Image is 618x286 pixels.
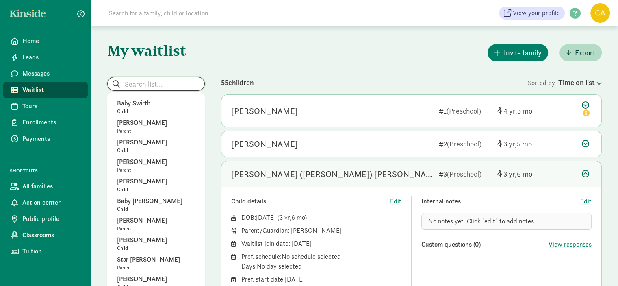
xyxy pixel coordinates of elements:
[108,77,204,90] input: Search list...
[3,33,88,49] a: Home
[117,147,195,154] p: Child
[117,206,195,212] p: Child
[447,139,481,148] span: (Preschool)
[447,106,481,116] span: (Preschool)
[3,243,88,260] a: Tuition
[499,7,565,20] a: View your profile
[117,118,195,128] p: [PERSON_NAME]
[439,168,491,179] div: 3
[22,118,81,127] span: Enrollments
[3,82,88,98] a: Waitlist
[503,139,517,148] span: 3
[117,128,195,134] p: Parent
[22,247,81,256] span: Tuition
[117,196,195,206] p: Baby [PERSON_NAME]
[22,134,81,144] span: Payments
[3,114,88,131] a: Enrollments
[575,47,595,58] span: Export
[117,216,195,225] p: [PERSON_NAME]
[421,196,580,206] div: Internal notes
[580,196,592,206] button: Edit
[117,225,195,232] p: Parent
[291,213,305,222] span: 6
[117,157,195,167] p: [PERSON_NAME]
[3,98,88,114] a: Tours
[421,240,549,249] div: Custom questions (0)
[22,52,81,62] span: Leads
[117,264,195,271] p: Parent
[22,214,81,224] span: Public profile
[22,181,81,191] span: All families
[439,138,491,149] div: 2
[503,106,517,116] span: 4
[549,240,592,249] button: View responses
[117,186,195,193] p: Child
[513,8,560,18] span: View your profile
[117,255,195,264] p: Star [PERSON_NAME]
[241,213,401,223] div: DOB: ( )
[241,252,401,271] div: Pref. schedule: No schedule selected Days: No day selected
[3,227,88,243] a: Classrooms
[517,139,532,148] span: 5
[528,77,602,88] div: Sorted by
[504,47,542,58] span: Invite family
[241,239,401,249] div: Waitlist join date: [DATE]
[117,138,195,147] p: [PERSON_NAME]
[497,138,536,149] div: [object Object]
[3,194,88,211] a: Action center
[22,230,81,240] span: Classrooms
[3,65,88,82] a: Messages
[221,77,528,88] div: 55 children
[22,85,81,95] span: Waitlist
[22,69,81,79] span: Messages
[577,247,618,286] iframe: Chat Widget
[280,213,291,222] span: 3
[517,169,532,179] span: 6
[231,196,390,206] div: Child details
[241,226,401,236] div: Parent/Guardian: [PERSON_NAME]
[3,178,88,194] a: All families
[559,44,602,61] button: Export
[117,245,195,251] p: Child
[517,106,532,116] span: 3
[117,235,195,245] p: [PERSON_NAME]
[231,105,298,118] div: Archie Rodriguez
[22,36,81,46] span: Home
[503,169,517,179] span: 3
[558,77,602,88] div: Time on list
[241,275,401,284] div: Pref. start date: [DATE]
[107,42,205,59] h1: My waitlist
[3,49,88,65] a: Leads
[3,211,88,227] a: Public profile
[390,196,401,206] button: Edit
[104,5,332,21] input: Search for a family, child or location
[428,217,536,225] span: No notes yet. Click "edit" to add notes.
[447,169,481,179] span: (Preschool)
[256,213,276,222] span: [DATE]
[488,44,548,61] button: Invite family
[231,138,298,151] div: Isabelle Sindahl
[22,198,81,207] span: Action center
[3,131,88,147] a: Payments
[117,108,195,115] p: Child
[22,101,81,111] span: Tours
[117,98,195,108] p: Baby Swirth
[497,168,536,179] div: [object Object]
[117,167,195,173] p: Parent
[439,105,491,116] div: 1
[231,168,432,181] div: Francesca (Frankie) Zambito
[117,274,195,284] p: [PERSON_NAME]
[117,177,195,186] p: [PERSON_NAME]
[497,105,536,116] div: [object Object]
